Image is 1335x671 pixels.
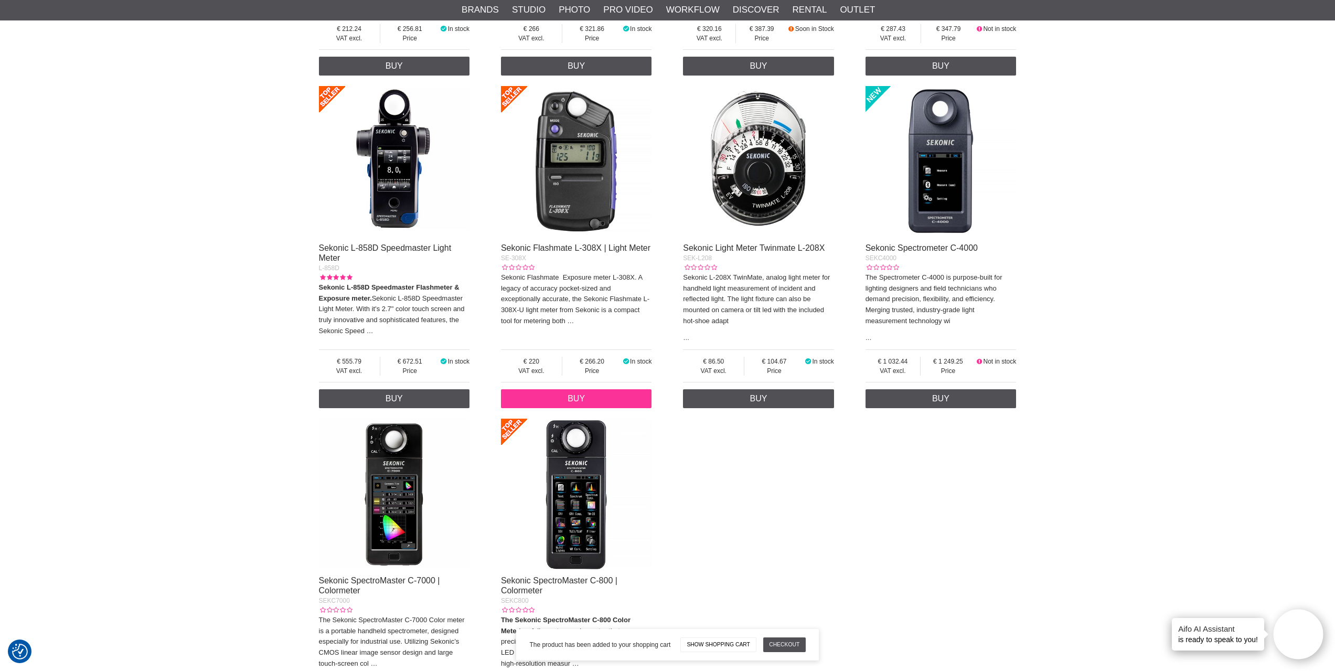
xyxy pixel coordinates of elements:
i: Not in stock [976,25,984,33]
i: In stock [440,358,448,365]
span: 387.39 [736,24,787,34]
a: Sekonic L-858D Speedmaster Light Meter [319,243,452,262]
a: Pro Video [603,3,653,17]
span: In stock [448,358,469,365]
i: In stock [804,358,813,365]
span: Price [736,34,787,43]
div: is ready to speak to you! [1172,618,1264,651]
a: Studio [512,3,546,17]
p: is a full-spectrum color meter that can precisely measure every kind of light including LED HMI F... [501,615,652,669]
span: 321.86 [562,24,622,34]
span: Price [921,366,976,376]
a: Photo [559,3,590,17]
img: Sekonic Spectrometer C-4000 [866,86,1017,237]
p: The Sekonic SpectroMaster C-7000 Color meter is a portable handheld spectrometer, designed especi... [319,615,470,669]
a: Buy [319,389,470,408]
span: Price [921,34,975,43]
a: Buy [866,389,1017,408]
span: In stock [812,358,834,365]
h4: Aifo AI Assistant [1178,623,1258,634]
span: VAT excl. [319,34,380,43]
span: 320.16 [683,24,735,34]
span: Soon in Stock [795,25,834,33]
span: SE-308X [501,254,526,262]
p: Sekonic L-858D Speedmaster Light Meter. With it's 2.7" color touch screen and truly innovative an... [319,282,470,337]
span: In stock [630,358,652,365]
span: SEKC4000 [866,254,896,262]
a: Discover [733,3,779,17]
span: Price [744,366,804,376]
span: VAT excl. [501,366,562,376]
div: Customer rating: 5.00 [319,273,353,282]
span: SEKC7000 [319,597,350,604]
span: 1 249.25 [921,357,976,366]
button: Consent Preferences [12,642,28,661]
a: Rental [793,3,827,17]
span: VAT excl. [866,366,921,376]
a: Buy [866,57,1017,76]
img: Sekonic Light Meter Twinmate L-208X [683,86,834,237]
span: 1 032.44 [866,357,921,366]
i: Soon in Stock [787,25,795,33]
a: Sekonic Flashmate L-308X | Light Meter [501,243,650,252]
span: In stock [630,25,652,33]
span: 266 [501,24,562,34]
img: Revisit consent button [12,644,28,659]
span: VAT excl. [683,34,735,43]
span: Price [380,366,440,376]
a: Show shopping cart [680,637,756,652]
a: Sekonic SpectroMaster C-800 | Colormeter [501,576,617,595]
span: In stock [448,25,469,33]
i: In stock [440,25,448,33]
span: VAT excl. [319,366,380,376]
a: … [567,317,574,325]
span: Price [562,34,622,43]
span: 555.79 [319,357,380,366]
span: SEKC800 [501,597,529,604]
span: VAT excl. [683,366,744,376]
a: Sekonic Light Meter Twinmate L-208X [683,243,825,252]
p: Sekonic L-208X TwinMate, analog light meter for handheld light measurement of incident and reflec... [683,272,834,327]
span: VAT excl. [866,34,921,43]
span: SEK-L208 [683,254,712,262]
span: Not in stock [983,25,1016,33]
a: … [367,327,373,335]
a: Buy [501,57,652,76]
div: Customer rating: 0 [319,605,353,615]
span: VAT excl. [501,34,562,43]
img: Sekonic L-858D Speedmaster Light Meter [319,86,470,237]
i: Not in stock [976,358,984,365]
strong: The Sekonic SpectroMaster C-800 Color Meter [501,616,631,635]
a: Buy [501,389,652,408]
span: Price [562,366,622,376]
span: Not in stock [983,358,1016,365]
a: Checkout [763,637,806,652]
span: 256.81 [380,24,440,34]
a: Buy [683,57,834,76]
span: 104.67 [744,357,804,366]
i: In stock [622,25,630,33]
a: … [371,659,378,667]
span: L-858D [319,264,339,272]
img: Sekonic SpectroMaster C-800 | Colormeter [501,419,652,570]
a: … [572,659,579,667]
strong: Sekonic L-858D Speedmaster Flashmeter & Exposure meter. [319,283,460,302]
div: Customer rating: 0 [501,605,535,615]
span: The product has been added to your shopping cart [529,640,670,649]
img: Sekonic Flashmate L-308X | Light Meter [501,86,652,237]
span: 220 [501,357,562,366]
a: Brands [462,3,499,17]
a: … [683,334,689,342]
span: 672.51 [380,357,440,366]
a: Workflow [666,3,720,17]
div: Customer rating: 0 [683,263,717,272]
span: 212.24 [319,24,380,34]
img: Sekonic SpectroMaster C-7000 | Colormeter [319,419,470,570]
div: Customer rating: 0 [866,263,899,272]
a: Buy [319,57,470,76]
a: … [866,334,872,342]
a: Sekonic SpectroMaster C-7000 | Colormeter [319,576,440,595]
a: Outlet [840,3,875,17]
span: 266.20 [562,357,622,366]
a: Sekonic Spectrometer C-4000 [866,243,978,252]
